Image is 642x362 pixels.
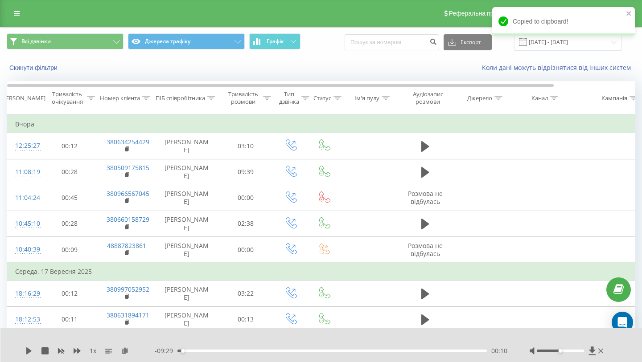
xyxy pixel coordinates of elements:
td: [PERSON_NAME] [156,211,218,236]
td: 00:11 [42,306,98,332]
div: Ім'я пулу [354,94,379,102]
span: Розмова не відбулась [408,241,443,258]
td: [PERSON_NAME] [156,133,218,159]
div: 10:40:39 [15,241,33,258]
span: - 09:29 [155,346,177,355]
td: 00:28 [42,159,98,185]
button: Скинути фільтри [7,64,62,72]
span: Всі дзвінки [21,38,51,45]
div: 11:04:24 [15,189,33,207]
button: Джерела трафіку [128,33,245,49]
td: [PERSON_NAME] [156,306,218,332]
div: Номер клієнта [100,94,140,102]
div: Аудіозапис розмови [406,90,449,106]
td: 03:22 [218,281,274,306]
div: Open Intercom Messenger [612,312,633,333]
button: Графік [249,33,300,49]
div: Статус [313,94,331,102]
td: 00:00 [218,237,274,263]
div: Джерело [467,94,492,102]
td: [PERSON_NAME] [156,281,218,306]
div: Тип дзвінка [279,90,299,106]
td: 00:00 [218,185,274,211]
td: [PERSON_NAME] [156,185,218,211]
td: 03:10 [218,133,274,159]
input: Пошук за номером [345,34,439,50]
div: Accessibility label [181,349,185,353]
td: 00:09 [42,237,98,263]
div: Тривалість очікування [49,90,85,106]
a: 380660158729 [107,215,149,224]
a: 380509175815 [107,163,149,172]
div: Copied to clipboard! [492,7,635,36]
a: 380966567045 [107,189,149,198]
td: [PERSON_NAME] [156,237,218,263]
div: [PERSON_NAME] [0,94,45,102]
td: 00:13 [218,306,274,332]
div: ПІБ співробітника [156,94,205,102]
a: 380631894171 [107,311,149,319]
a: 48887823861 [107,241,146,250]
td: 00:12 [42,133,98,159]
td: [PERSON_NAME] [156,159,218,185]
div: 18:16:29 [15,285,33,302]
td: 00:45 [42,185,98,211]
div: Тривалість розмови [226,90,261,106]
div: 18:12:53 [15,311,33,328]
span: Реферальна програма [449,10,514,17]
button: Експорт [444,34,492,50]
span: Розмова не відбулась [408,189,443,206]
div: Кампанія [601,94,627,102]
td: 02:38 [218,211,274,236]
a: 380997052952 [107,285,149,293]
button: close [626,10,632,18]
a: 380634254429 [107,138,149,146]
td: 09:39 [218,159,274,185]
td: 00:12 [42,281,98,306]
span: 1 x [90,346,96,355]
div: Канал [531,94,548,102]
div: Accessibility label [559,349,562,353]
div: 12:25:27 [15,137,33,155]
a: Коли дані можуть відрізнятися вiд інших систем [482,63,635,72]
span: 00:10 [491,346,507,355]
td: 00:28 [42,211,98,236]
div: 10:45:10 [15,215,33,232]
span: Графік [267,38,284,45]
div: 11:08:19 [15,163,33,181]
button: Всі дзвінки [7,33,123,49]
